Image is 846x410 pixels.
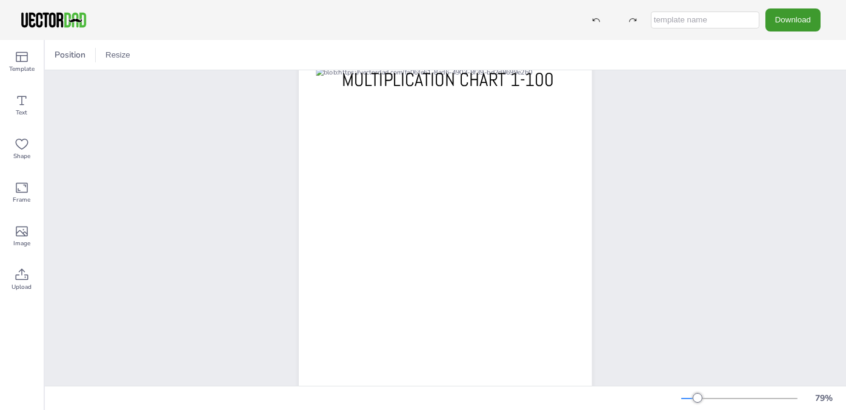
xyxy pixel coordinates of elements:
[101,45,135,65] button: Resize
[19,11,88,29] img: VectorDad-1.png
[12,282,32,292] span: Upload
[16,108,28,117] span: Text
[9,64,35,74] span: Template
[342,68,554,92] span: MULTIPLICATION CHART 1-100
[13,239,30,248] span: Image
[52,49,88,61] span: Position
[810,392,839,404] div: 79 %
[651,12,759,28] input: template name
[13,195,31,205] span: Frame
[13,151,30,161] span: Shape
[765,8,821,31] button: Download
